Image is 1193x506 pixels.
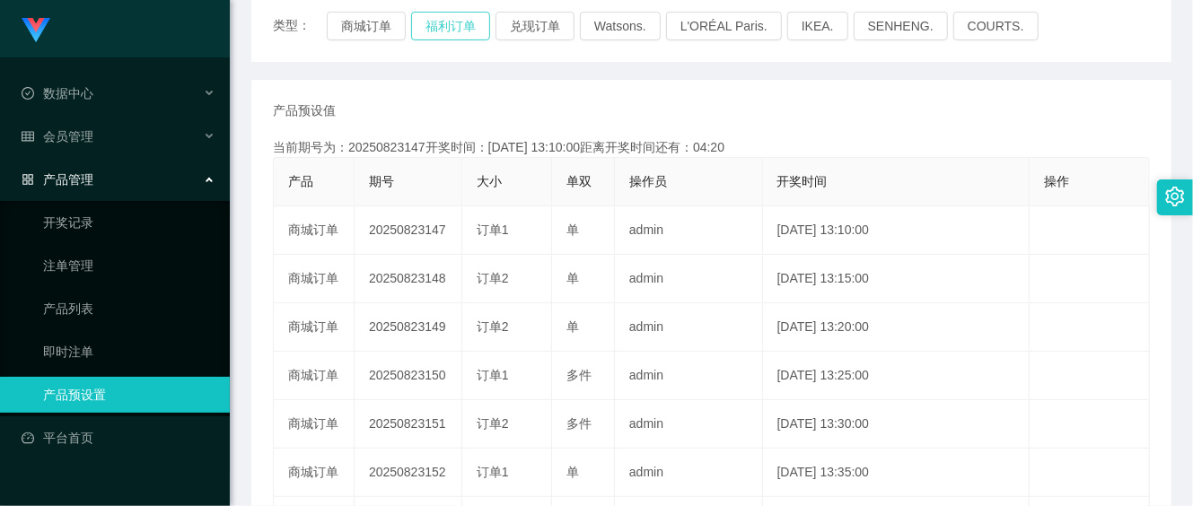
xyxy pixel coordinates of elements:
[566,416,592,431] span: 多件
[566,319,579,334] span: 单
[566,271,579,285] span: 单
[22,86,93,100] span: 数据中心
[615,303,763,352] td: admin
[355,206,462,255] td: 20250823147
[666,12,782,40] button: L'ORÉAL Paris.
[1165,187,1185,206] i: 图标: setting
[615,352,763,400] td: admin
[274,255,355,303] td: 商城订单
[763,449,1030,497] td: [DATE] 13:35:00
[43,205,215,240] a: 开奖记录
[43,248,215,284] a: 注单管理
[629,174,667,188] span: 操作员
[763,352,1030,400] td: [DATE] 13:25:00
[566,222,579,237] span: 单
[355,449,462,497] td: 20250823152
[274,400,355,449] td: 商城订单
[273,12,327,40] span: 类型：
[477,271,509,285] span: 订单2
[763,400,1030,449] td: [DATE] 13:30:00
[274,352,355,400] td: 商城订单
[854,12,948,40] button: SENHENG.
[327,12,406,40] button: 商城订单
[763,303,1030,352] td: [DATE] 13:20:00
[615,400,763,449] td: admin
[288,174,313,188] span: 产品
[477,174,502,188] span: 大小
[274,303,355,352] td: 商城订单
[369,174,394,188] span: 期号
[615,255,763,303] td: admin
[615,206,763,255] td: admin
[22,130,34,143] i: 图标: table
[763,255,1030,303] td: [DATE] 13:15:00
[477,368,509,382] span: 订单1
[43,377,215,413] a: 产品预设置
[273,101,336,120] span: 产品预设值
[22,173,34,186] i: 图标: appstore-o
[355,400,462,449] td: 20250823151
[22,172,93,187] span: 产品管理
[615,449,763,497] td: admin
[22,18,50,43] img: logo.9652507e.png
[777,174,828,188] span: 开奖时间
[274,449,355,497] td: 商城订单
[355,255,462,303] td: 20250823148
[496,12,575,40] button: 兑现订单
[566,174,592,188] span: 单双
[274,206,355,255] td: 商城订单
[22,87,34,100] i: 图标: check-circle-o
[477,222,509,237] span: 订单1
[43,291,215,327] a: 产品列表
[43,334,215,370] a: 即时注单
[411,12,490,40] button: 福利订单
[22,129,93,144] span: 会员管理
[477,416,509,431] span: 订单2
[1044,174,1069,188] span: 操作
[355,303,462,352] td: 20250823149
[566,465,579,479] span: 单
[355,352,462,400] td: 20250823150
[22,420,215,456] a: 图标: dashboard平台首页
[763,206,1030,255] td: [DATE] 13:10:00
[580,12,661,40] button: Watsons.
[273,138,1150,157] div: 当前期号为：20250823147开奖时间：[DATE] 13:10:00距离开奖时间还有：04:20
[953,12,1039,40] button: COURTS.
[566,368,592,382] span: 多件
[477,465,509,479] span: 订单1
[787,12,848,40] button: IKEA.
[477,319,509,334] span: 订单2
